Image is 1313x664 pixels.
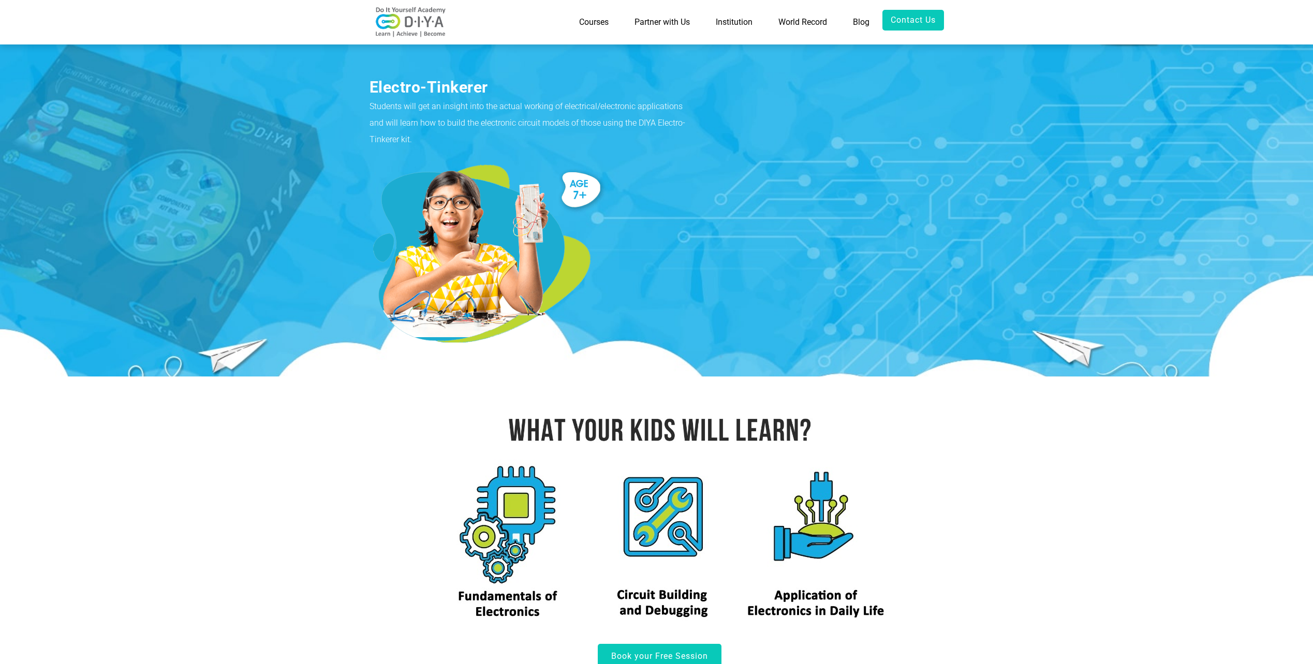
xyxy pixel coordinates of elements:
img: logo-v2.png [370,7,452,38]
a: Contact Us [882,10,944,31]
a: World Record [765,10,840,35]
img: course-10-1-2021080595855.png [419,393,894,627]
div: Students will get an insight into the actual working of electrical/electronic applications and wi... [370,98,698,148]
a: Partner with Us [622,10,703,35]
a: Courses [566,10,622,35]
div: Electro-Tinkerer [370,77,698,98]
a: Blog [840,10,882,35]
a: Institution [703,10,765,35]
img: banner-mobile-product-20210729104521.png [370,164,608,343]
